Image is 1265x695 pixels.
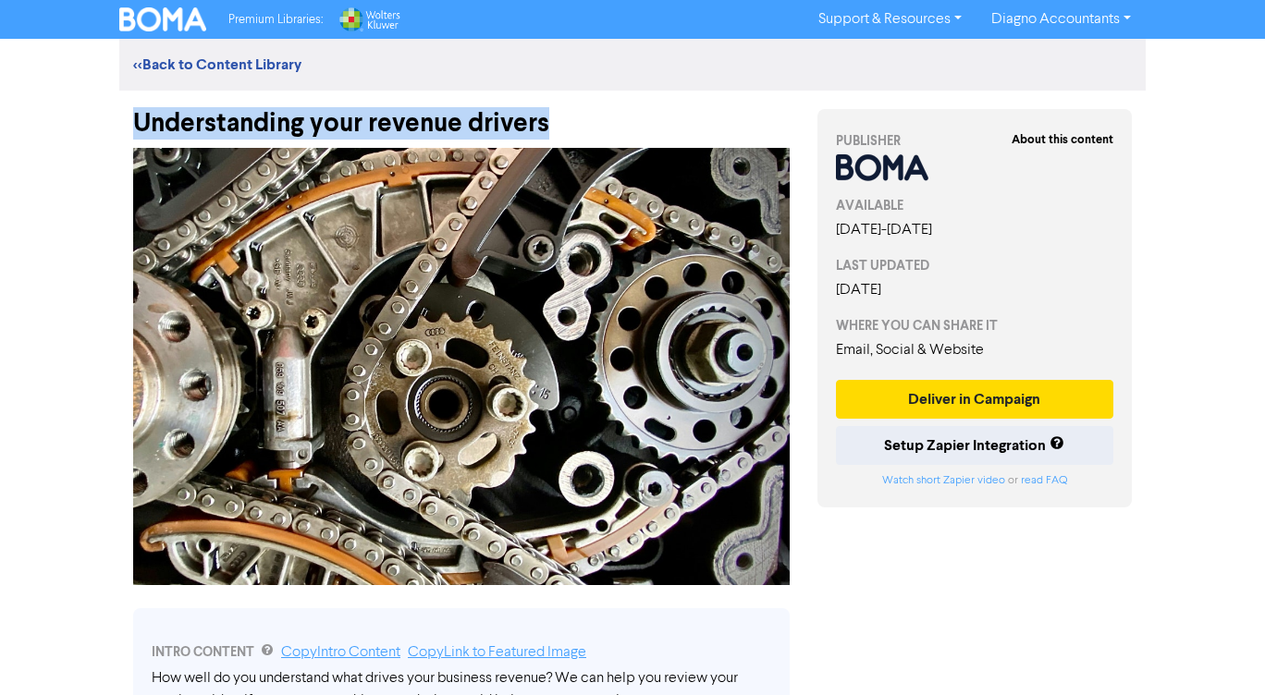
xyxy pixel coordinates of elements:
a: Copy Link to Featured Image [408,645,586,660]
img: Wolters Kluwer [338,7,400,31]
span: Premium Libraries: [228,14,323,26]
a: Copy Intro Content [281,645,400,660]
div: [DATE] [836,279,1113,301]
a: Diagno Accountants [976,5,1146,34]
a: <<Back to Content Library [133,55,301,74]
div: PUBLISHER [836,131,1113,151]
div: INTRO CONTENT [152,641,771,664]
button: Deliver in Campaign [836,380,1113,419]
iframe: Chat Widget [1173,606,1265,695]
div: [DATE] - [DATE] [836,219,1113,241]
a: read FAQ [1021,475,1067,486]
div: or [836,472,1113,489]
div: LAST UPDATED [836,256,1113,275]
div: Understanding your revenue drivers [133,91,790,139]
a: Support & Resources [804,5,976,34]
button: Setup Zapier Integration [836,426,1113,465]
div: WHERE YOU CAN SHARE IT [836,316,1113,335]
strong: About this content [1012,132,1113,147]
div: Email, Social & Website [836,339,1113,361]
div: AVAILABLE [836,196,1113,215]
img: BOMA Logo [119,7,206,31]
a: Watch short Zapier video [882,475,1005,486]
